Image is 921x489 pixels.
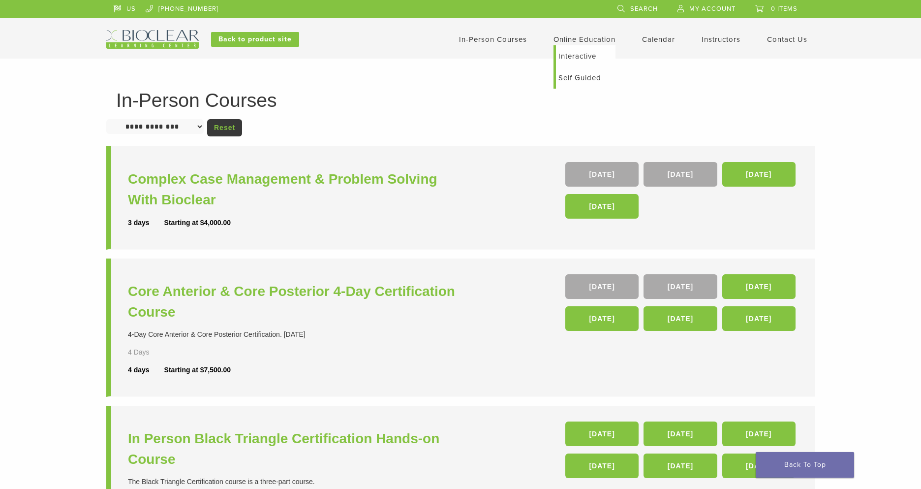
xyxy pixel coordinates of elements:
[689,5,736,13] span: My Account
[164,365,231,375] div: Starting at $7,500.00
[644,306,717,331] a: [DATE]
[642,35,675,44] a: Calendar
[565,422,639,446] a: [DATE]
[565,194,639,219] a: [DATE]
[722,422,796,446] a: [DATE]
[128,169,463,210] a: Complex Case Management & Problem Solving With Bioclear
[128,428,463,470] a: In Person Black Triangle Certification Hands-on Course
[722,306,796,331] a: [DATE]
[556,45,615,67] a: Interactive
[128,477,463,487] div: The Black Triangle Certification course is a three-part course.
[164,218,231,228] div: Starting at $4,000.00
[702,35,740,44] a: Instructors
[565,274,639,299] a: [DATE]
[644,162,717,187] a: [DATE]
[722,274,796,299] a: [DATE]
[565,274,798,336] div: , , , , ,
[630,5,658,13] span: Search
[128,347,178,358] div: 4 Days
[767,35,807,44] a: Contact Us
[565,422,798,483] div: , , , , ,
[771,5,798,13] span: 0 items
[128,329,463,340] div: 4-Day Core Anterior & Core Posterior Certification. [DATE]
[116,91,805,110] h1: In-Person Courses
[128,218,164,228] div: 3 days
[128,281,463,323] a: Core Anterior & Core Posterior 4-Day Certification Course
[644,274,717,299] a: [DATE]
[459,35,527,44] a: In-Person Courses
[207,119,242,136] a: Reset
[556,67,615,89] a: Self Guided
[106,30,199,49] img: Bioclear
[128,365,164,375] div: 4 days
[722,454,796,478] a: [DATE]
[644,454,717,478] a: [DATE]
[565,162,798,224] div: , , ,
[211,32,299,47] a: Back to product site
[756,452,854,478] a: Back To Top
[553,35,615,44] a: Online Education
[565,306,639,331] a: [DATE]
[644,422,717,446] a: [DATE]
[722,162,796,187] a: [DATE]
[565,454,639,478] a: [DATE]
[565,162,639,187] a: [DATE]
